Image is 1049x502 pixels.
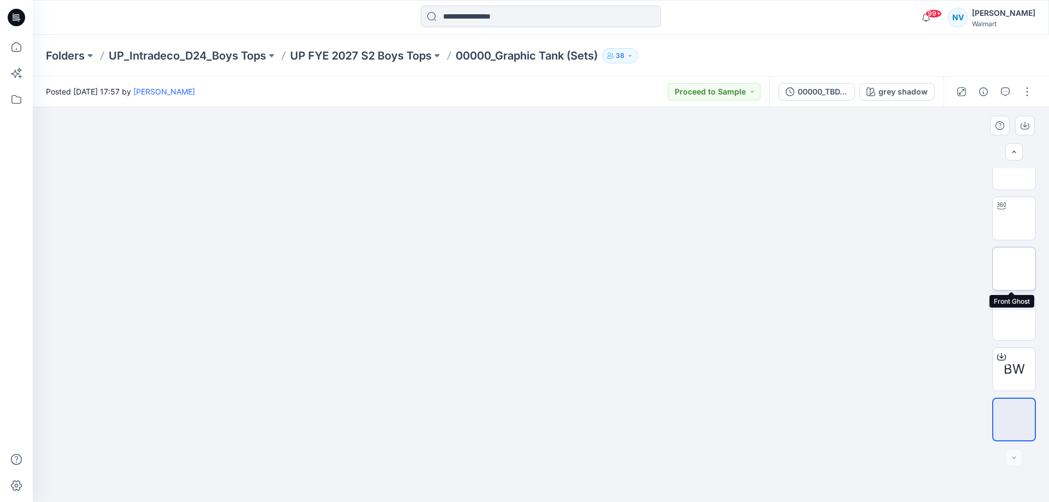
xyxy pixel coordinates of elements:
span: BW [1004,359,1025,379]
p: 38 [616,50,624,62]
div: grey shadow [879,86,928,98]
div: Walmart [972,20,1035,28]
span: Posted [DATE] 17:57 by [46,86,195,97]
div: NV [948,8,968,27]
button: 00000_TBD_Graphic Tank (Sets) [779,83,855,101]
button: Details [975,83,992,101]
p: 00000_Graphic Tank (Sets) [456,48,598,63]
a: UP FYE 2027 S2 Boys Tops [290,48,432,63]
a: Folders [46,48,85,63]
a: UP_Intradeco_D24_Boys Tops [109,48,266,63]
button: grey shadow [859,83,935,101]
span: 99+ [926,9,942,18]
button: 38 [602,48,638,63]
div: 00000_TBD_Graphic Tank (Sets) [798,86,848,98]
a: [PERSON_NAME] [133,87,195,96]
div: [PERSON_NAME] [972,7,1035,20]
